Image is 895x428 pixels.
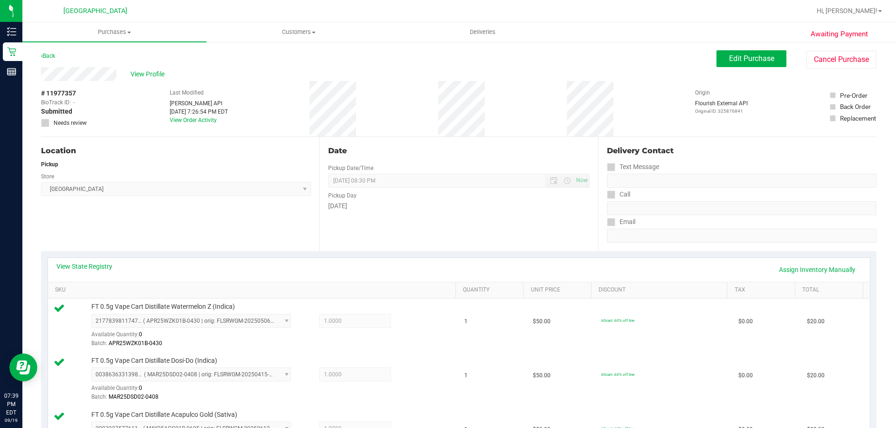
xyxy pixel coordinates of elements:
div: [PERSON_NAME] API [170,99,228,108]
label: Origin [695,88,710,97]
a: Purchases [22,22,207,42]
span: 0 [139,331,142,338]
div: Pre-Order [840,91,867,100]
span: Purchases [22,28,207,36]
span: MAR25DSD02-0408 [109,394,158,400]
a: Discount [599,286,723,294]
a: Total [802,286,859,294]
span: Batch: [91,340,107,346]
a: Quantity [463,286,520,294]
span: Hi, [PERSON_NAME]! [817,7,877,14]
span: $20.00 [807,371,825,380]
span: # 11977357 [41,88,76,98]
div: Date [328,145,589,156]
button: Cancel Purchase [806,51,876,68]
div: [DATE] 7:26:54 PM EDT [170,108,228,116]
span: FT 0.5g Vape Cart Distillate Watermelon Z (Indica) [91,302,235,311]
span: $0.00 [738,317,753,326]
span: Batch: [91,394,107,400]
span: APR25WZK01B-0430 [109,340,162,346]
p: Original ID: 325876841 [695,108,748,115]
span: $20.00 [807,317,825,326]
inline-svg: Inventory [7,27,16,36]
span: 1 [464,371,468,380]
div: Available Quantity: [91,328,301,346]
div: Delivery Contact [607,145,876,156]
span: BioTrack ID: [41,98,71,107]
label: Store [41,172,54,181]
span: Customers [207,28,390,36]
input: Format: (999) 999-9999 [607,174,876,188]
div: Back Order [840,102,871,111]
span: FT 0.5g Vape Cart Distillate Dosi-Do (Indica) [91,356,217,365]
strong: Pickup [41,161,58,168]
span: Submitted [41,107,72,116]
span: 0 [139,385,142,391]
label: Pickup Day [328,191,357,200]
span: 1 [464,317,468,326]
div: Replacement [840,114,876,123]
label: Pickup Date/Time [328,164,373,172]
iframe: Resource center [9,353,37,381]
a: Assign Inventory Manually [773,262,861,278]
div: Available Quantity: [91,381,301,400]
div: Location [41,145,311,156]
span: Awaiting Payment [811,29,868,40]
a: Tax [735,286,792,294]
span: 60cart: 60% off line [601,318,634,323]
span: 60cart: 60% off line [601,372,634,377]
a: Unit Price [531,286,588,294]
span: FT 0.5g Vape Cart Distillate Acapulco Gold (Sativa) [91,410,237,419]
div: [DATE] [328,201,589,211]
span: $50.00 [533,371,551,380]
label: Email [607,215,635,229]
span: Needs review [54,119,87,127]
a: Customers [207,22,391,42]
span: [GEOGRAPHIC_DATA] [63,7,127,15]
a: View Order Activity [170,117,217,123]
button: Edit Purchase [716,50,786,67]
span: - [73,98,75,107]
a: SKU [55,286,452,294]
label: Call [607,188,630,201]
span: $50.00 [533,317,551,326]
span: $0.00 [738,371,753,380]
p: 09/19 [4,417,18,424]
inline-svg: Retail [7,47,16,56]
div: Flourish External API [695,99,748,115]
span: Edit Purchase [729,54,774,63]
p: 07:39 PM EDT [4,392,18,417]
input: Format: (999) 999-9999 [607,201,876,215]
a: View State Registry [56,262,112,271]
label: Last Modified [170,88,204,97]
a: Back [41,53,55,59]
label: Text Message [607,160,659,174]
span: View Profile [131,69,168,79]
inline-svg: Reports [7,67,16,76]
